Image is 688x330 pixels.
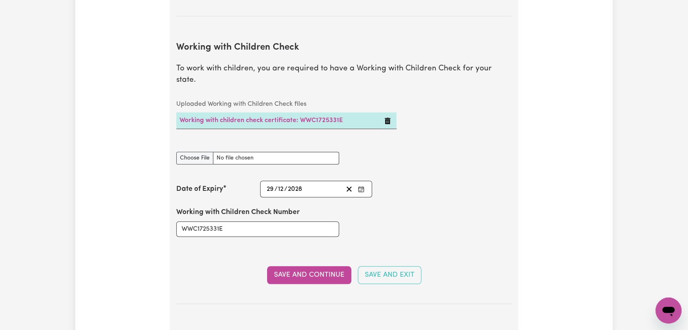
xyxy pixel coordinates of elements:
[266,184,274,195] input: --
[358,266,421,284] button: Save and Exit
[176,42,512,53] h2: Working with Children Check
[176,207,300,218] label: Working with Children Check Number
[655,297,681,323] iframe: Button to launch messaging window
[278,184,284,195] input: --
[384,116,391,125] button: Delete Working with children check certificate: WWC1725331E
[274,186,278,193] span: /
[176,184,223,195] label: Date of Expiry
[176,63,512,87] p: To work with children, you are required to have a Working with Children Check for your state.
[176,96,397,112] caption: Uploaded Working with Children Check files
[267,266,351,284] button: Save and Continue
[287,184,303,195] input: ----
[343,184,355,195] button: Clear date
[355,184,367,195] button: Enter the Date of Expiry of your Working with Children Check
[180,117,343,124] a: Working with children check certificate: WWC1725331E
[284,186,287,193] span: /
